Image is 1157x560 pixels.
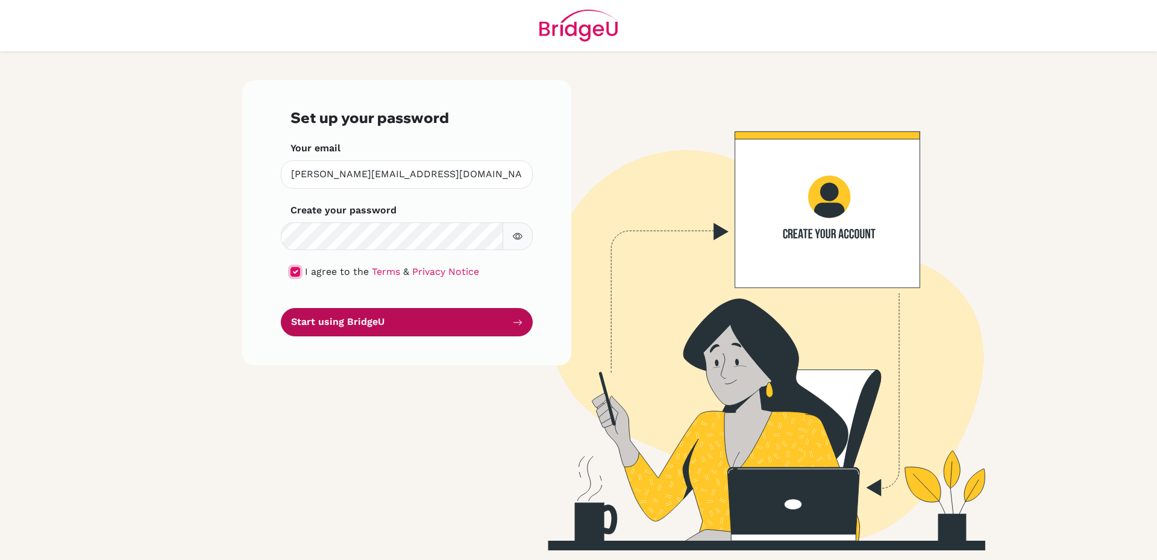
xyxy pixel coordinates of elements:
[281,160,533,189] input: Insert your email*
[290,141,340,156] label: Your email
[281,308,533,336] button: Start using BridgeU
[403,266,409,277] span: &
[407,80,1094,550] img: Create your account
[305,266,369,277] span: I agree to the
[372,266,400,277] a: Terms
[290,109,523,127] h3: Set up your password
[412,266,479,277] a: Privacy Notice
[290,203,397,218] label: Create your password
